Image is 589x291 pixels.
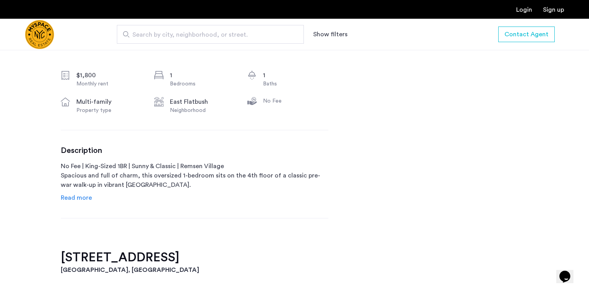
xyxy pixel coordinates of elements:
span: Contact Agent [504,30,548,39]
h3: Description [61,146,328,155]
div: 1 [263,71,328,80]
div: multi-family [76,97,142,106]
div: No Fee [263,97,328,105]
div: East Flatbush [170,97,235,106]
h3: [GEOGRAPHIC_DATA], [GEOGRAPHIC_DATA] [61,265,528,275]
div: 1 [170,71,235,80]
div: Bedrooms [170,80,235,88]
div: Neighborhood [170,106,235,114]
div: Property type [76,106,142,114]
button: button [498,27,555,42]
div: Monthly rent [76,80,142,88]
a: Cazamio Logo [25,20,54,49]
div: Baths [263,80,328,88]
iframe: chat widget [556,260,581,283]
div: $1,800 [76,71,142,80]
a: Registration [543,7,564,13]
span: Search by city, neighborhood, or street. [132,30,282,39]
img: logo [25,20,54,49]
p: No Fee | King-Sized 1BR | Sunny & Classic | Remsen Village Spacious and full of charm, this overs... [61,161,328,190]
a: Login [516,7,532,13]
h2: [STREET_ADDRESS] [61,250,528,265]
button: Show or hide filters [313,30,347,39]
input: Apartment Search [117,25,304,44]
span: Read more [61,195,92,201]
a: Read info [61,193,92,202]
